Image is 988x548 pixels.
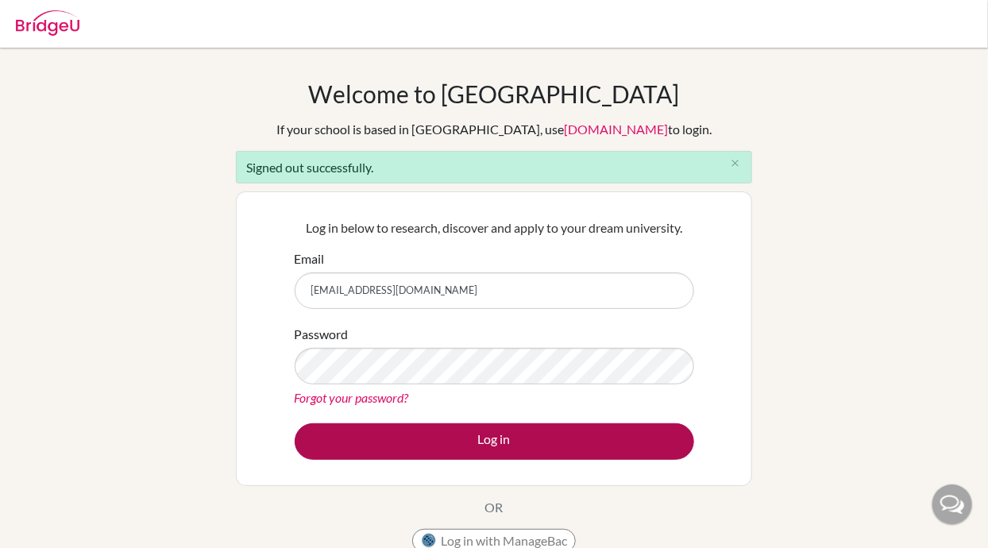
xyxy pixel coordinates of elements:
[485,498,504,517] p: OR
[36,11,68,25] span: Help
[295,218,694,237] p: Log in below to research, discover and apply to your dream university.
[16,10,79,36] img: Bridge-U
[295,423,694,460] button: Log in
[295,325,349,344] label: Password
[295,249,325,268] label: Email
[276,120,712,139] div: If your school is based in [GEOGRAPHIC_DATA], use to login.
[236,151,752,183] div: Signed out successfully.
[309,79,680,108] h1: Welcome to [GEOGRAPHIC_DATA]
[730,157,742,169] i: close
[564,122,668,137] a: [DOMAIN_NAME]
[295,390,409,405] a: Forgot your password?
[720,152,751,176] button: Close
